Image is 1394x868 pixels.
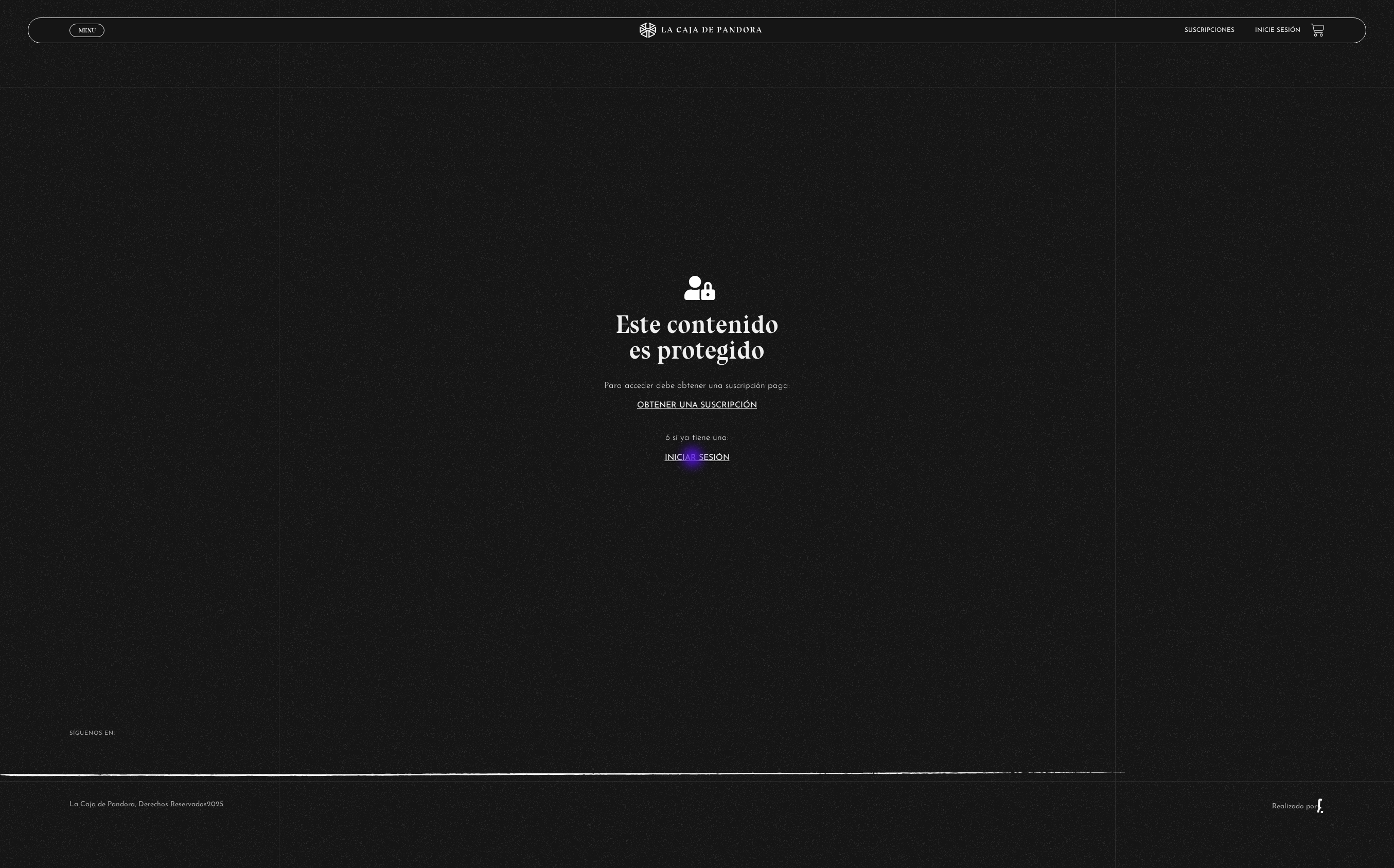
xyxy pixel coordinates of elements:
[665,454,730,462] a: Iniciar Sesión
[1272,803,1325,810] a: Realizado por
[1185,27,1234,33] a: Suscripciones
[75,36,99,43] span: Cerrar
[1255,27,1300,33] a: Inicie sesión
[69,798,223,813] p: La Caja de Pandora, Derechos Reservados 2025
[69,731,1324,736] h4: SÍguenos en:
[1311,23,1325,37] a: View your shopping cart
[637,401,757,410] a: Obtener una suscripción
[79,27,96,33] span: Menu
